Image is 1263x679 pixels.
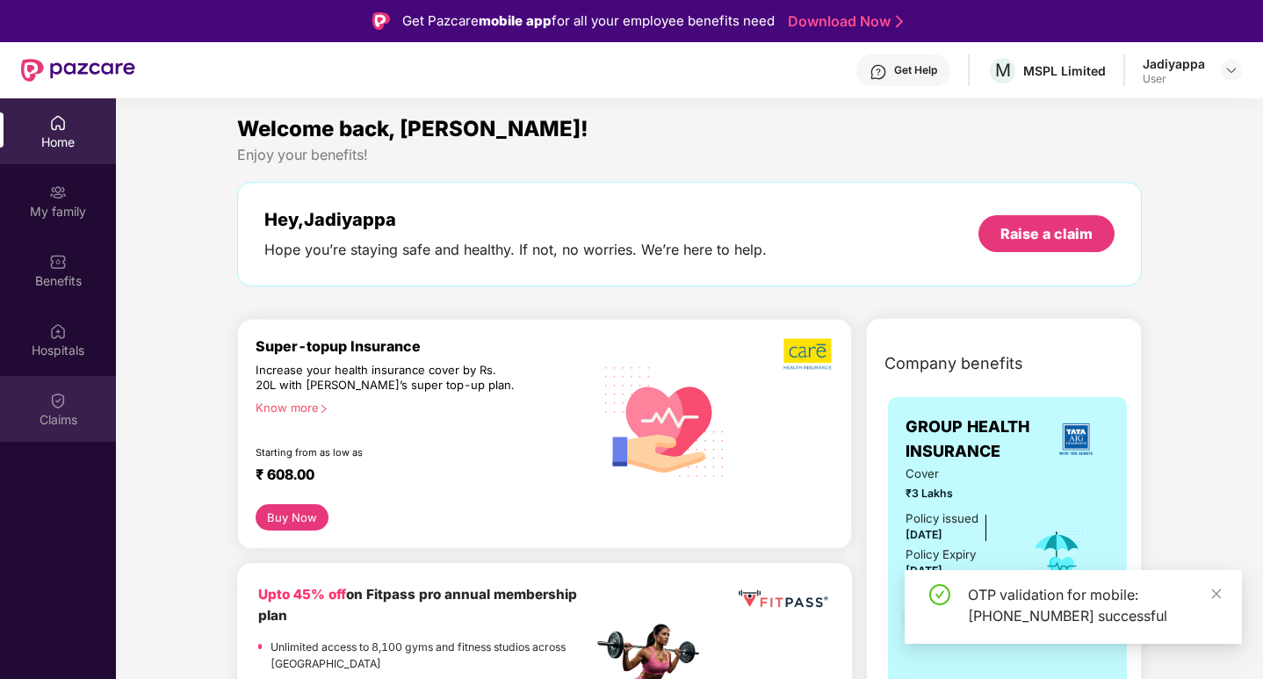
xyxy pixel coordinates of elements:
[258,586,577,624] b: on Fitpass pro annual membership plan
[788,12,898,31] a: Download Now
[49,392,67,409] img: svg+xml;base64,PHN2ZyBpZD0iQ2xhaW0iIHhtbG5zPSJodHRwOi8vd3d3LnczLm9yZy8yMDAwL3N2ZyIgd2lkdGg9IjIwIi...
[1052,415,1100,463] img: insurerLogo
[906,485,1005,502] span: ₹3 Lakhs
[256,337,593,355] div: Super-topup Insurance
[884,351,1023,376] span: Company benefits
[906,528,942,541] span: [DATE]
[593,347,738,494] img: svg+xml;base64,PHN2ZyB4bWxucz0iaHR0cDovL3d3dy53My5vcmcvMjAwMC9zdmciIHhtbG5zOnhsaW5rPSJodHRwOi8vd3...
[1023,62,1106,79] div: MSPL Limited
[256,504,328,531] button: Buy Now
[783,337,834,371] img: b5dec4f62d2307b9de63beb79f102df3.png
[319,404,328,414] span: right
[256,401,582,413] div: Know more
[906,509,978,528] div: Policy issued
[906,564,942,577] span: [DATE]
[21,59,135,82] img: New Pazcare Logo
[906,415,1042,465] span: GROUP HEALTH INSURANCE
[264,241,767,259] div: Hope you’re staying safe and healthy. If not, no worries. We’re here to help.
[256,446,518,459] div: Starting from as low as
[237,146,1143,164] div: Enjoy your benefits!
[894,63,937,77] div: Get Help
[49,184,67,201] img: svg+xml;base64,PHN2ZyB3aWR0aD0iMjAiIGhlaWdodD0iMjAiIHZpZXdCb3g9IjAgMCAyMCAyMCIgZmlsbD0ibm9uZSIgeG...
[1224,63,1238,77] img: svg+xml;base64,PHN2ZyBpZD0iRHJvcGRvd24tMzJ4MzIiIHhtbG5zPSJodHRwOi8vd3d3LnczLm9yZy8yMDAwL3N2ZyIgd2...
[896,12,903,31] img: Stroke
[929,584,950,605] span: check-circle
[49,114,67,132] img: svg+xml;base64,PHN2ZyBpZD0iSG9tZSIgeG1sbnM9Imh0dHA6Ly93d3cudzMub3JnLzIwMDAvc3ZnIiB3aWR0aD0iMjAiIG...
[995,60,1011,81] span: M
[1143,72,1205,86] div: User
[897,598,940,641] img: svg+xml;base64,PHN2ZyB4bWxucz0iaHR0cDovL3d3dy53My5vcmcvMjAwMC9zdmciIHdpZHRoPSI0OC45NDMiIGhlaWdodD...
[968,584,1221,626] div: OTP validation for mobile: [PHONE_NUMBER] successful
[906,545,976,564] div: Policy Expiry
[372,12,390,30] img: Logo
[870,63,887,81] img: svg+xml;base64,PHN2ZyBpZD0iSGVscC0zMngzMiIgeG1sbnM9Imh0dHA6Ly93d3cudzMub3JnLzIwMDAvc3ZnIiB3aWR0aD...
[258,586,346,603] b: Upto 45% off
[256,466,575,487] div: ₹ 608.00
[49,322,67,340] img: svg+xml;base64,PHN2ZyBpZD0iSG9zcGl0YWxzIiB4bWxucz0iaHR0cDovL3d3dy53My5vcmcvMjAwMC9zdmciIHdpZHRoPS...
[906,465,1005,483] span: Cover
[735,584,831,614] img: fppp.png
[479,12,552,29] strong: mobile app
[402,11,775,32] div: Get Pazcare for all your employee benefits need
[1028,526,1086,584] img: icon
[256,363,517,394] div: Increase your health insurance cover by Rs. 20L with [PERSON_NAME]’s super top-up plan.
[1210,588,1223,600] span: close
[271,639,592,673] p: Unlimited access to 8,100 gyms and fitness studios across [GEOGRAPHIC_DATA]
[49,253,67,271] img: svg+xml;base64,PHN2ZyBpZD0iQmVuZWZpdHMiIHhtbG5zPSJodHRwOi8vd3d3LnczLm9yZy8yMDAwL3N2ZyIgd2lkdGg9Ij...
[237,116,588,141] span: Welcome back, [PERSON_NAME]!
[1143,55,1205,72] div: Jadiyappa
[264,209,767,230] div: Hey, Jadiyappa
[1000,224,1093,243] div: Raise a claim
